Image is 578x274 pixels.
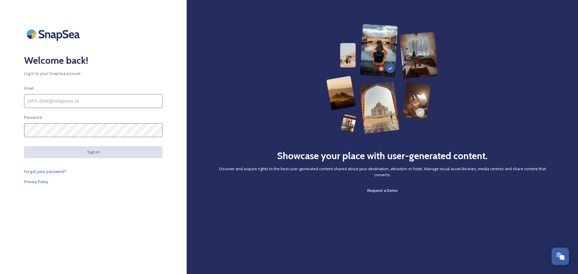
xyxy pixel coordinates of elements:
[24,179,48,184] span: Privacy Policy
[24,169,67,174] span: Forgot your password?
[326,24,438,134] img: 63b42ca75bacad526042e722_Group%20154-p-800.png
[552,248,569,265] button: Open Chat
[24,71,163,76] span: Log in to your SnapSea account
[277,149,488,163] h2: Showcase your place with user-generated content.
[367,188,398,193] span: Request a Demo
[24,168,163,175] a: Forgot your password?
[24,178,163,185] a: Privacy Policy
[367,187,398,194] a: Request a Demo
[24,53,163,68] h2: Welcome back!
[24,115,42,120] span: Password
[211,166,554,177] span: Discover and acquire rights to the best user-generated content shared about your destination, att...
[24,85,33,91] span: Email
[24,24,84,44] img: SnapSea Logo
[24,146,163,158] button: Sign in
[24,94,163,108] input: john.doe@snapsea.io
